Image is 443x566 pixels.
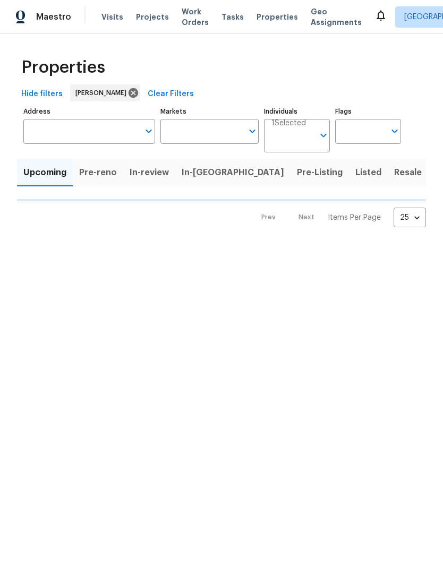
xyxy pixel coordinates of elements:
span: Maestro [36,12,71,22]
span: Pre-reno [79,165,117,180]
span: Work Orders [182,6,209,28]
span: Tasks [221,13,244,21]
span: Geo Assignments [311,6,362,28]
button: Open [141,124,156,139]
button: Open [316,128,331,143]
span: Hide filters [21,88,63,101]
label: Markets [160,108,259,115]
span: Resale [394,165,422,180]
div: 25 [394,204,426,231]
span: Listed [355,165,381,180]
span: Pre-Listing [297,165,343,180]
span: In-review [130,165,169,180]
span: In-[GEOGRAPHIC_DATA] [182,165,284,180]
button: Clear Filters [143,84,198,104]
p: Items Per Page [328,212,381,223]
span: Clear Filters [148,88,194,101]
span: [PERSON_NAME] [75,88,131,98]
div: [PERSON_NAME] [70,84,140,101]
span: Properties [257,12,298,22]
span: 1 Selected [271,119,306,128]
span: Projects [136,12,169,22]
nav: Pagination Navigation [251,208,426,227]
span: Visits [101,12,123,22]
label: Address [23,108,155,115]
button: Open [245,124,260,139]
button: Open [387,124,402,139]
button: Hide filters [17,84,67,104]
span: Upcoming [23,165,66,180]
span: Properties [21,62,105,73]
label: Individuals [264,108,330,115]
label: Flags [335,108,401,115]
